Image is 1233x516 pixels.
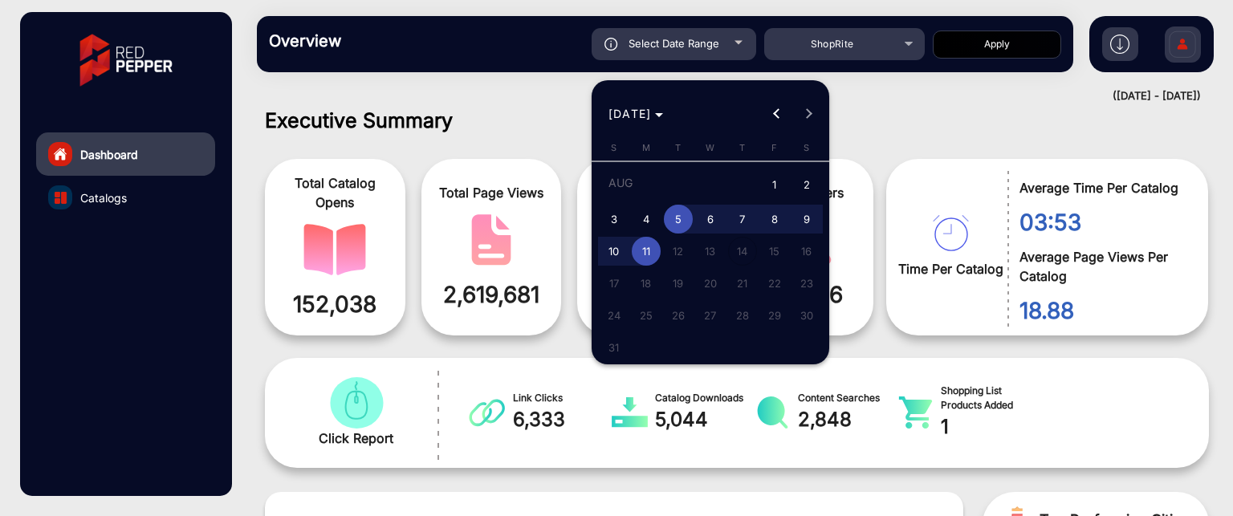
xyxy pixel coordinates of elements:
button: August 9, 2025 [791,203,823,235]
button: August 16, 2025 [791,235,823,267]
span: 19 [664,269,693,298]
span: 5 [664,205,693,234]
span: 31 [600,333,629,362]
button: August 17, 2025 [598,267,630,299]
button: August 27, 2025 [694,299,726,331]
button: August 30, 2025 [791,299,823,331]
button: August 19, 2025 [662,267,694,299]
button: August 23, 2025 [791,267,823,299]
span: 1 [760,169,789,202]
td: AUG [598,167,759,203]
span: 13 [696,237,725,266]
span: S [611,142,616,153]
span: T [739,142,745,153]
span: 8 [760,205,789,234]
button: August 28, 2025 [726,299,759,331]
span: 17 [600,269,629,298]
button: August 15, 2025 [759,235,791,267]
button: August 3, 2025 [598,203,630,235]
button: August 24, 2025 [598,299,630,331]
button: August 7, 2025 [726,203,759,235]
button: August 14, 2025 [726,235,759,267]
span: 29 [760,301,789,330]
span: 20 [696,269,725,298]
span: 24 [600,301,629,330]
button: August 6, 2025 [694,203,726,235]
button: August 20, 2025 [694,267,726,299]
button: August 13, 2025 [694,235,726,267]
span: F [771,142,777,153]
button: August 1, 2025 [759,167,791,203]
span: 27 [696,301,725,330]
span: 15 [760,237,789,266]
button: August 12, 2025 [662,235,694,267]
span: M [642,142,650,153]
button: August 18, 2025 [630,267,662,299]
span: 16 [792,237,821,266]
button: Choose month and year [602,100,670,128]
span: [DATE] [608,107,652,120]
span: 4 [632,205,661,234]
span: 23 [792,269,821,298]
span: 22 [760,269,789,298]
span: 28 [728,301,757,330]
button: August 11, 2025 [630,235,662,267]
button: August 22, 2025 [759,267,791,299]
button: August 31, 2025 [598,331,630,364]
span: 21 [728,269,757,298]
span: W [706,142,714,153]
button: August 25, 2025 [630,299,662,331]
span: 12 [664,237,693,266]
button: August 2, 2025 [791,167,823,203]
button: August 8, 2025 [759,203,791,235]
span: 9 [792,205,821,234]
span: 14 [728,237,757,266]
span: 11 [632,237,661,266]
span: 6 [696,205,725,234]
span: 2 [792,169,821,202]
button: Previous month [760,98,792,130]
span: T [675,142,681,153]
button: August 4, 2025 [630,203,662,235]
span: 3 [600,205,629,234]
button: August 26, 2025 [662,299,694,331]
span: 30 [792,301,821,330]
button: August 29, 2025 [759,299,791,331]
span: 25 [632,301,661,330]
span: 18 [632,269,661,298]
button: August 21, 2025 [726,267,759,299]
span: 7 [728,205,757,234]
button: August 5, 2025 [662,203,694,235]
span: 10 [600,237,629,266]
span: S [804,142,809,153]
button: August 10, 2025 [598,235,630,267]
span: 26 [664,301,693,330]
